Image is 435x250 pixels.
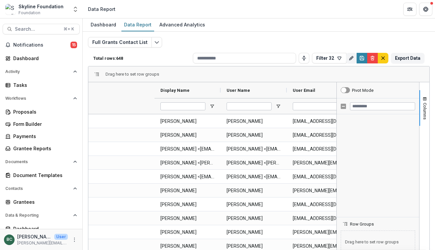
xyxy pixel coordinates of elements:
span: User Name [227,88,250,93]
span: [PERSON_NAME] [160,212,215,225]
span: Activity [5,69,70,74]
button: Rename [346,53,357,63]
span: User Email [293,88,315,93]
div: Data Report [88,6,115,13]
a: Grantees [3,196,80,207]
a: Document Templates [3,170,80,181]
div: Payments [13,133,74,140]
span: Contacts [5,186,70,191]
a: Grantee Reports [3,143,80,154]
button: Open Filter Menu [276,104,281,109]
div: ⌘ + K [62,25,75,33]
a: Proposals [3,106,80,117]
div: Grantees [13,198,74,205]
span: 15 [70,42,77,48]
span: [PERSON_NAME] [160,115,215,128]
span: [PERSON_NAME] [227,226,281,239]
div: Dashboard [13,55,74,62]
input: User Email Filter Input [293,102,338,110]
p: [PERSON_NAME][EMAIL_ADDRESS][DOMAIN_NAME] [17,240,68,246]
a: Payments [3,131,80,142]
span: [PERSON_NAME] <[PERSON_NAME][EMAIL_ADDRESS][DOMAIN_NAME]> [160,156,215,170]
a: Tasks [3,80,80,90]
p: User [54,234,68,240]
span: [PERSON_NAME] <[PERSON_NAME][EMAIL_ADDRESS][DOMAIN_NAME]> [227,156,281,170]
div: Form Builder [13,121,74,127]
span: [EMAIL_ADDRESS][DOMAIN_NAME] [293,170,347,184]
a: Form Builder [3,119,80,129]
div: Proposals [13,108,74,115]
p: [PERSON_NAME] [17,233,52,240]
input: Display Name Filter Input [160,102,205,110]
input: Filter Columns Input [350,102,415,110]
div: Data Report [121,20,154,29]
span: [EMAIL_ADDRESS][DOMAIN_NAME] [293,198,347,211]
button: default [378,53,388,63]
button: Filter 32 [312,53,346,63]
a: Dashboard [3,53,80,64]
button: Delete [367,53,378,63]
button: Open Contacts [3,183,80,194]
input: User Name Filter Input [227,102,272,110]
span: Search... [15,26,60,32]
span: [PERSON_NAME] [227,115,281,128]
button: Open Documents [3,157,80,167]
button: Search... [3,24,80,34]
span: [PERSON_NAME] [160,198,215,211]
div: Grantee Reports [13,145,74,152]
button: Notifications15 [3,40,80,50]
button: Open Data & Reporting [3,210,80,221]
button: Save [357,53,367,63]
span: [PERSON_NAME] [160,128,215,142]
button: Edit selected report [152,37,162,48]
button: Open Activity [3,66,80,77]
span: [PERSON_NAME] [160,226,215,239]
div: Dashboard [88,20,119,29]
span: Notifications [13,42,70,48]
span: Display Name [160,88,190,93]
div: Row Groups [106,72,159,77]
button: Full Grants Contact List [88,37,152,48]
div: Skyline Foundation [19,3,64,10]
span: [EMAIL_ADDRESS][DOMAIN_NAME] [293,115,347,128]
button: Export Data [391,53,424,63]
nav: breadcrumb [85,4,118,14]
span: [EMAIL_ADDRESS][DOMAIN_NAME] [293,128,347,142]
button: Open Filter Menu [209,104,215,109]
span: [PERSON_NAME] <[EMAIL_ADDRESS][DOMAIN_NAME]> [160,142,215,156]
button: Open entity switcher [71,3,80,16]
span: [PERSON_NAME] <[EMAIL_ADDRESS][DOMAIN_NAME]> [227,142,281,156]
div: Tasks [13,82,74,89]
a: Dashboard [3,223,80,234]
span: Documents [5,160,70,164]
button: More [70,236,78,244]
div: Dashboard [13,225,74,232]
div: Advanced Analytics [157,20,208,29]
span: [PERSON_NAME][EMAIL_ADDRESS][DOMAIN_NAME] [293,184,347,197]
img: Skyline Foundation [5,4,16,15]
div: Document Templates [13,172,74,179]
button: Toggle auto height [299,53,309,63]
span: Data & Reporting [5,213,70,218]
div: Bettina Chang [7,237,12,242]
span: Drag here to set row groups [106,72,159,77]
span: [PERSON_NAME] [227,198,281,211]
span: [PERSON_NAME][EMAIL_ADDRESS][DOMAIN_NAME] [293,226,347,239]
a: Advanced Analytics [157,18,208,31]
span: Workflows [5,96,70,101]
span: [PERSON_NAME][EMAIL_ADDRESS][DOMAIN_NAME] [293,156,347,170]
button: Get Help [419,3,432,16]
button: Partners [403,3,416,16]
span: [PERSON_NAME] [160,184,215,197]
span: [PERSON_NAME] [227,212,281,225]
span: Foundation [19,10,40,16]
div: Pivot Mode [352,88,373,93]
a: Data Report [121,18,154,31]
span: [EMAIL_ADDRESS][DOMAIN_NAME] [293,142,347,156]
span: Row Groups [350,222,374,227]
span: [EMAIL_ADDRESS][DOMAIN_NAME] [293,212,347,225]
span: [PERSON_NAME] <[EMAIL_ADDRESS][DOMAIN_NAME]> [160,170,215,184]
span: [PERSON_NAME] [227,184,281,197]
a: Dashboard [88,18,119,31]
p: Total rows: 648 [93,56,190,61]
